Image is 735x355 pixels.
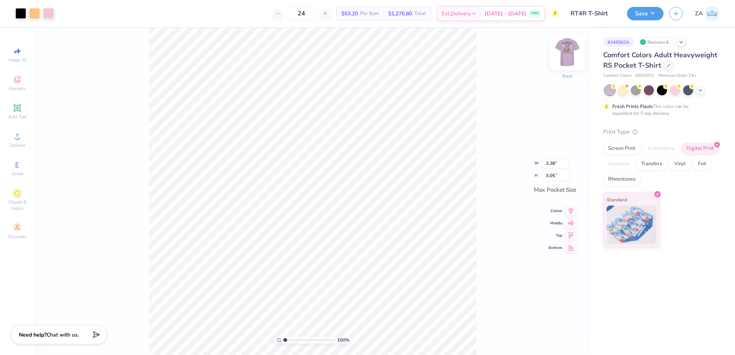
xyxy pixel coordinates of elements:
span: Total [414,10,426,18]
div: Digital Print [682,143,719,154]
input: – – [286,7,316,20]
span: 100 % [337,337,349,343]
div: Vinyl [669,158,691,170]
div: Screen Print [603,143,640,154]
div: # 349563A [603,37,634,47]
div: Print Type [603,128,720,136]
span: Chat with us. [47,331,79,338]
span: Decorate [8,234,27,240]
span: Image AI [8,57,27,63]
img: Standard [607,206,656,244]
div: Foil [693,158,711,170]
span: $53.20 [341,10,358,18]
strong: Fresh Prints Flash: [612,103,653,109]
strong: Need help? [19,331,47,338]
span: Comfort Colors [603,73,632,79]
span: Per Item [360,10,379,18]
button: Save [627,7,663,20]
span: Middle [549,221,562,226]
div: Back [562,73,572,80]
span: $1,276.80 [388,10,412,18]
div: Applique [603,158,634,170]
span: ZA [695,9,703,18]
span: Est. Delivery [442,10,471,18]
span: Center [549,208,562,214]
img: Zuriel Alaba [705,6,720,21]
div: Transfers [636,158,667,170]
span: Minimum Order: 24 + [658,73,697,79]
a: ZA [695,6,720,21]
img: Back [552,37,583,68]
div: This color can be expedited for 5 day delivery. [612,103,707,117]
span: Add Text [8,114,27,120]
input: Untitled Design [565,6,621,21]
span: FREE [531,11,539,16]
span: Comfort Colors Adult Heavyweight RS Pocket T-Shirt [603,50,717,70]
div: Embroidery [643,143,679,154]
div: Revision 6 [638,37,673,47]
span: Standard [607,196,627,204]
span: Designs [9,85,26,91]
span: Greek [12,171,23,177]
span: [DATE] - [DATE] [485,10,526,18]
div: Rhinestones [603,174,640,185]
span: # 6030CC [635,73,654,79]
span: Top [549,233,562,238]
span: Bottom [549,245,562,250]
span: Upload [10,142,25,148]
span: Clipart & logos [4,199,31,211]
